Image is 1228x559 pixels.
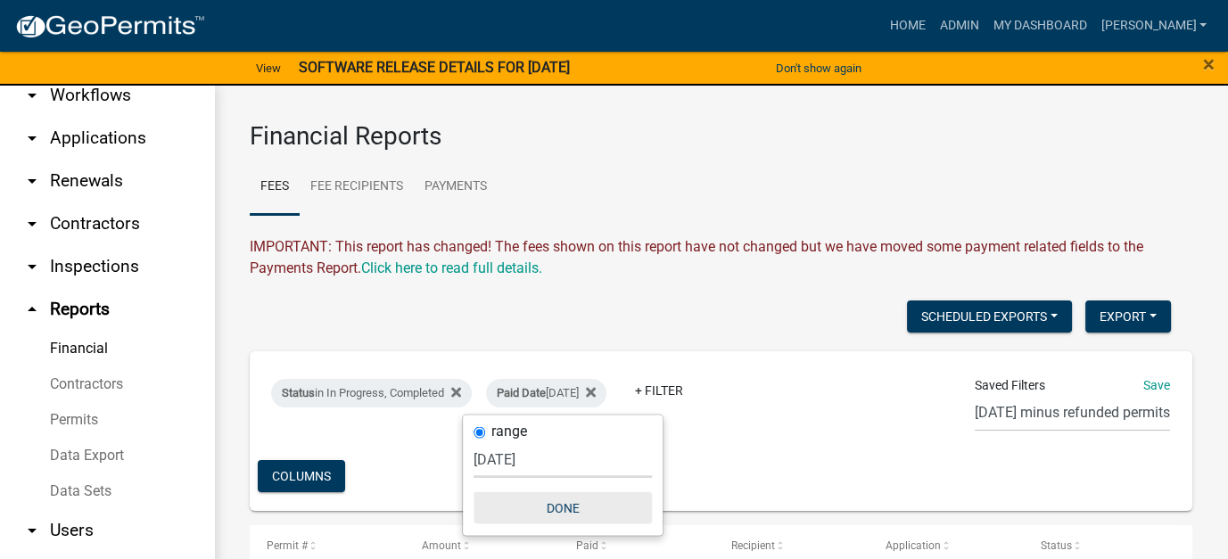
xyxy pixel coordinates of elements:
[491,423,527,438] label: range
[975,376,1045,395] span: Saved Filters
[932,9,985,43] a: Admin
[21,299,43,320] i: arrow_drop_up
[249,53,288,83] a: View
[1093,9,1214,43] a: [PERSON_NAME]
[769,53,869,83] button: Don't show again
[250,159,300,216] a: Fees
[21,127,43,149] i: arrow_drop_down
[21,213,43,234] i: arrow_drop_down
[1203,53,1215,75] button: Close
[1085,300,1171,333] button: Export
[250,236,1192,279] div: IMPORTANT: This report has changed! The fees shown on this report have not changed but we have mo...
[414,159,498,216] a: Payments
[21,85,43,106] i: arrow_drop_down
[21,520,43,541] i: arrow_drop_down
[474,491,652,523] button: Done
[282,386,315,399] span: Status
[1203,52,1215,77] span: ×
[731,539,775,552] span: Recipient
[886,539,941,552] span: Application
[361,259,542,276] a: Click here to read full details.
[1041,539,1072,552] span: Status
[882,9,932,43] a: Home
[422,539,461,552] span: Amount
[300,159,414,216] a: Fee Recipients
[21,256,43,277] i: arrow_drop_down
[907,300,1072,333] button: Scheduled Exports
[21,170,43,192] i: arrow_drop_down
[258,460,345,492] button: Columns
[576,539,598,552] span: Paid
[985,9,1093,43] a: My Dashboard
[486,379,606,407] div: [DATE]
[299,59,570,76] strong: SOFTWARE RELEASE DETAILS FOR [DATE]
[267,539,308,552] span: Permit #
[361,259,542,276] wm-modal-confirm: Upcoming Changes to Daily Fees Report
[271,379,472,407] div: in In Progress, Completed
[621,374,697,407] a: + Filter
[250,121,1192,152] h3: Financial Reports
[1143,378,1170,392] a: Save
[497,386,546,399] span: Paid Date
